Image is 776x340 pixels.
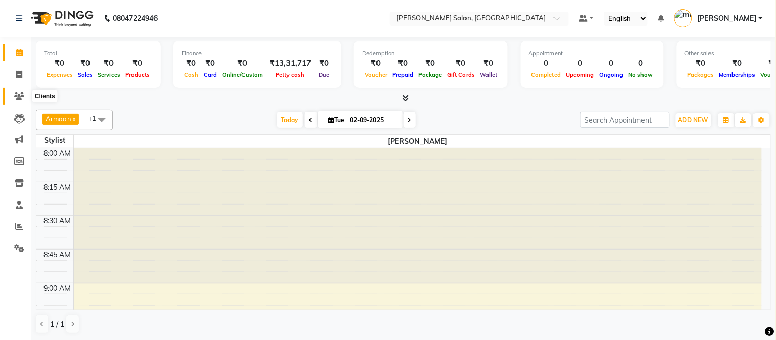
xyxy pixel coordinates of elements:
[74,135,762,148] span: [PERSON_NAME]
[26,4,96,33] img: logo
[201,58,219,70] div: ₹0
[347,112,398,128] input: 2025-09-02
[390,71,416,78] span: Prepaid
[685,71,717,78] span: Packages
[315,58,333,70] div: ₹0
[36,135,73,146] div: Stylist
[75,58,95,70] div: ₹0
[626,71,656,78] span: No show
[316,71,332,78] span: Due
[219,58,265,70] div: ₹0
[362,49,500,58] div: Redemption
[95,58,123,70] div: ₹0
[88,114,104,122] span: +1
[95,71,123,78] span: Services
[50,319,64,330] span: 1 / 1
[529,49,656,58] div: Appointment
[326,116,347,124] span: Tue
[182,49,333,58] div: Finance
[674,9,692,27] img: madonna
[44,49,152,58] div: Total
[697,13,757,24] span: [PERSON_NAME]
[678,116,708,124] span: ADD NEW
[362,58,390,70] div: ₹0
[416,58,445,70] div: ₹0
[274,71,307,78] span: Petty cash
[201,71,219,78] span: Card
[676,113,711,127] button: ADD NEW
[717,58,758,70] div: ₹0
[42,283,73,294] div: 9:00 AM
[445,58,477,70] div: ₹0
[75,71,95,78] span: Sales
[42,216,73,226] div: 8:30 AM
[42,148,73,159] div: 8:00 AM
[44,58,75,70] div: ₹0
[685,58,717,70] div: ₹0
[390,58,416,70] div: ₹0
[42,250,73,260] div: 8:45 AM
[564,71,597,78] span: Upcoming
[362,71,390,78] span: Voucher
[626,58,656,70] div: 0
[277,112,303,128] span: Today
[529,71,564,78] span: Completed
[416,71,445,78] span: Package
[529,58,564,70] div: 0
[46,115,71,123] span: Armaan
[44,71,75,78] span: Expenses
[477,58,500,70] div: ₹0
[580,112,670,128] input: Search Appointment
[717,71,758,78] span: Memberships
[265,58,315,70] div: ₹13,31,717
[123,58,152,70] div: ₹0
[597,71,626,78] span: Ongoing
[597,58,626,70] div: 0
[219,71,265,78] span: Online/Custom
[113,4,158,33] b: 08047224946
[477,71,500,78] span: Wallet
[32,90,58,103] div: Clients
[182,71,201,78] span: Cash
[445,71,477,78] span: Gift Cards
[182,58,201,70] div: ₹0
[71,115,76,123] a: x
[123,71,152,78] span: Products
[42,182,73,193] div: 8:15 AM
[564,58,597,70] div: 0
